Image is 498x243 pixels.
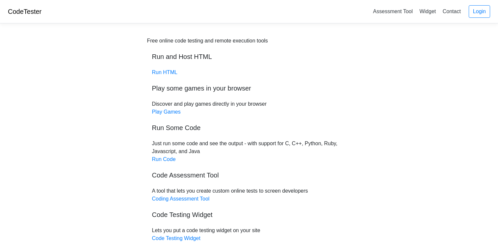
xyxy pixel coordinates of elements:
[147,37,268,45] div: Free online code testing and remote execution tools
[152,156,176,162] a: Run Code
[152,53,346,61] h5: Run and Host HTML
[417,6,438,17] a: Widget
[469,5,490,18] a: Login
[370,6,415,17] a: Assessment Tool
[8,8,41,15] a: CodeTester
[152,84,346,92] h5: Play some games in your browser
[152,196,210,202] a: Coding Assessment Tool
[152,109,181,115] a: Play Games
[152,235,200,241] a: Code Testing Widget
[147,37,351,242] div: Discover and play games directly in your browser Just run some code and see the output - with sup...
[152,124,346,132] h5: Run Some Code
[152,211,346,219] h5: Code Testing Widget
[152,69,177,75] a: Run HTML
[440,6,463,17] a: Contact
[152,171,346,179] h5: Code Assessment Tool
